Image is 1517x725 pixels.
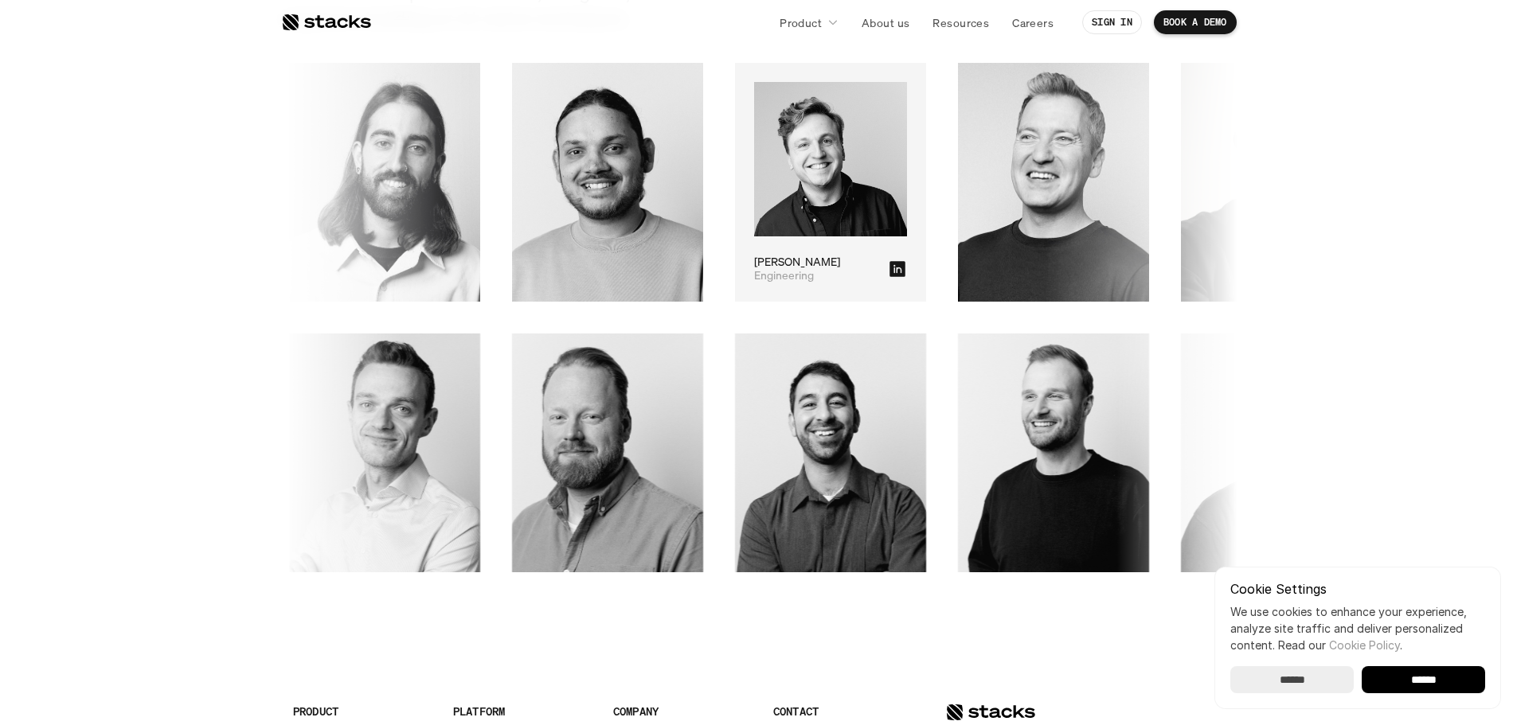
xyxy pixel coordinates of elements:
[1163,17,1227,28] p: BOOK A DEMO
[1329,638,1400,652] a: Cookie Policy
[780,14,822,31] p: Product
[613,703,754,719] p: COMPANY
[660,269,720,283] p: Engineering
[1278,638,1402,652] span: Read our .
[1154,10,1237,34] a: BOOK A DEMO
[1012,14,1054,31] p: Careers
[923,8,999,37] a: Resources
[932,14,989,31] p: Resources
[862,14,909,31] p: About us
[1230,603,1485,653] p: We use cookies to enhance your experience, analyze site traffic and deliver personalized content.
[660,255,746,269] p: [PERSON_NAME]
[1092,17,1132,28] p: SIGN IN
[453,703,594,719] p: PLATFORM
[293,703,434,719] p: PRODUCT
[1082,10,1142,34] a: SIGN IN
[773,703,914,719] p: CONTACT
[852,8,919,37] a: About us
[1230,583,1485,595] p: Cookie Settings
[1003,8,1063,37] a: Careers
